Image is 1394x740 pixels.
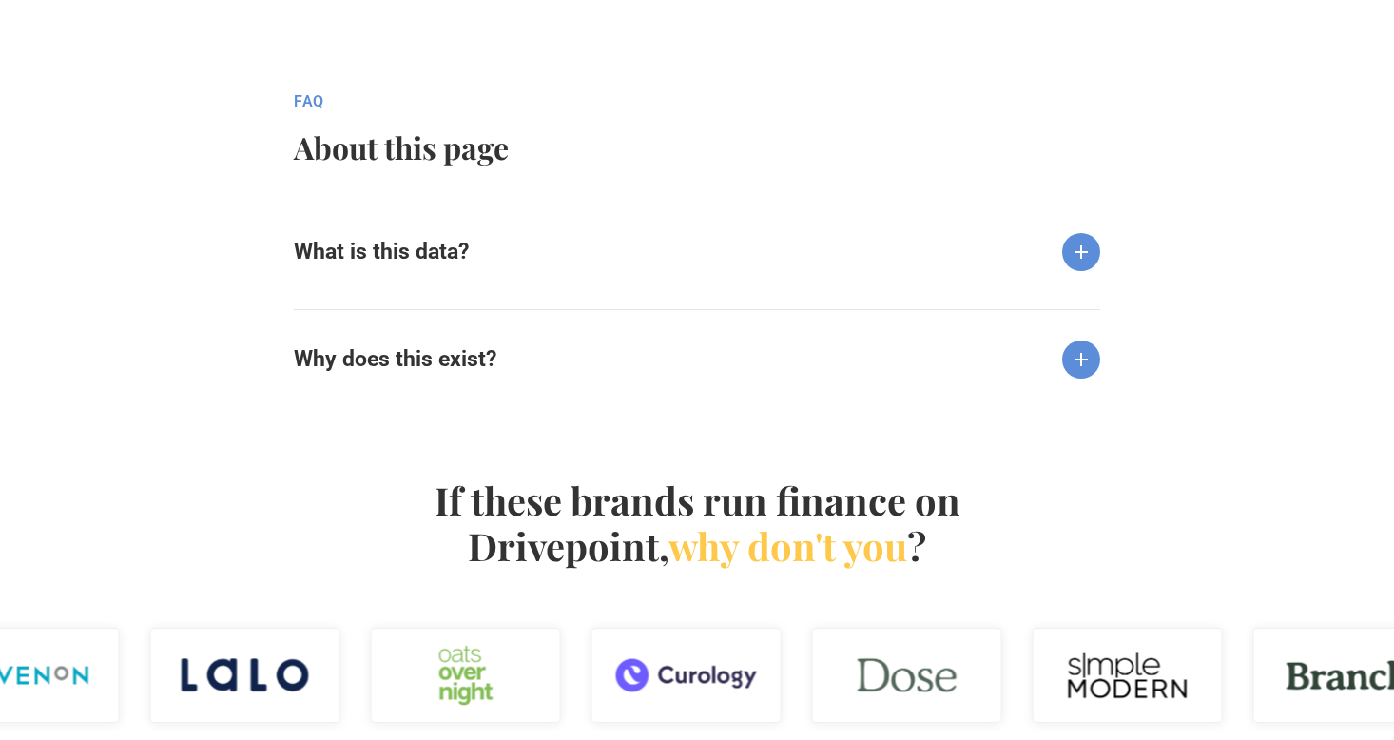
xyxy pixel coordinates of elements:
[668,520,907,571] span: why don't you
[424,477,970,569] h4: If these brands run finance on Drivepoint, ?
[294,239,469,265] h6: What is this data?
[294,130,1024,165] h2: About this page
[294,346,496,373] h6: Why does this exist?
[294,92,1024,111] div: fAQ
